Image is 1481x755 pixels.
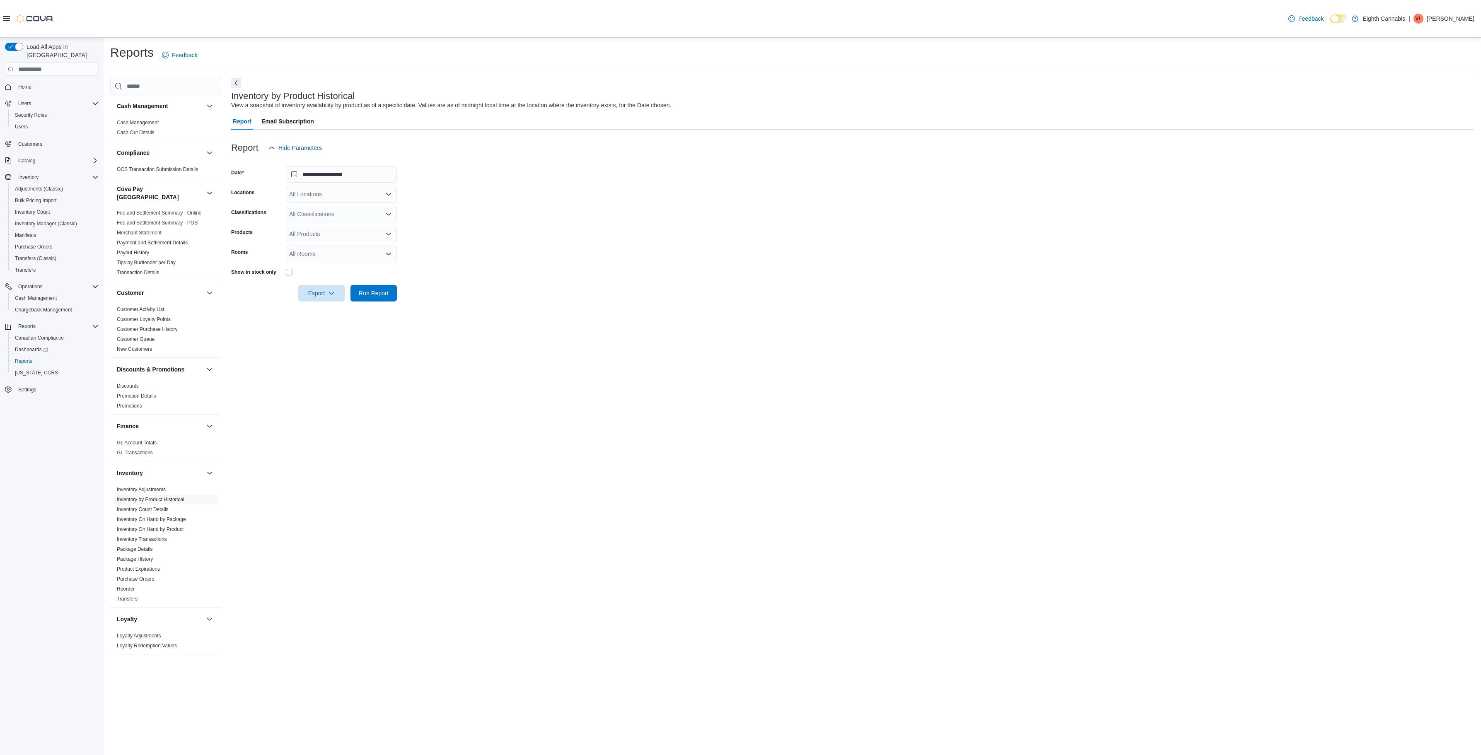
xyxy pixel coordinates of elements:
button: Inventory Count [8,206,102,218]
a: Customer Purchase History [117,326,178,332]
a: Cash Out Details [117,130,155,135]
a: Reports [12,356,36,366]
span: Product Expirations [117,566,160,572]
span: Manifests [15,232,36,239]
button: Canadian Compliance [8,332,102,344]
span: Export [303,285,340,302]
span: Customers [18,141,42,147]
h3: Report [231,143,259,153]
a: Settings [15,385,39,395]
span: Transfers [117,596,138,602]
a: Manifests [12,230,39,240]
button: Customers [2,137,102,150]
span: Washington CCRS [12,368,99,378]
a: Inventory On Hand by Package [117,516,186,522]
a: Package Details [117,546,153,552]
span: Inventory Count Details [117,506,169,513]
button: Purchase Orders [8,241,102,253]
p: [PERSON_NAME] [1427,14,1474,24]
a: Feedback [1285,10,1327,27]
span: Operations [18,283,43,290]
span: Customer Purchase History [117,326,178,333]
a: [US_STATE] CCRS [12,368,61,378]
span: Package History [117,556,153,562]
span: Canadian Compliance [12,333,99,343]
button: Run Report [350,285,397,302]
label: Classifications [231,209,266,216]
div: Compliance [110,164,221,178]
button: Cash Management [117,102,203,110]
a: Purchase Orders [12,242,56,252]
span: Cash Out Details [117,129,155,136]
a: Loyalty Adjustments [117,633,161,639]
button: Reports [2,321,102,332]
button: Compliance [117,149,203,157]
button: Catalog [2,155,102,166]
button: Cova Pay [GEOGRAPHIC_DATA] [205,188,215,198]
a: Transaction Details [117,270,159,275]
span: Package Details [117,546,153,552]
a: Inventory Adjustments [117,487,166,492]
span: Promotions [117,403,142,409]
span: OCS Transaction Submission Details [117,166,198,173]
a: Inventory Transactions [117,536,167,542]
span: Discounts [117,383,139,389]
button: Home [2,81,102,93]
span: Payout History [117,249,149,256]
button: Customer [205,288,215,298]
div: Loyalty [110,631,221,654]
span: Transfers [12,265,99,275]
p: Eighth Cannabis [1363,14,1405,24]
input: Dark Mode [1330,14,1348,23]
span: Merchant Statement [117,229,162,236]
h3: Loyalty [117,615,137,623]
span: Inventory Manager (Classic) [15,220,77,227]
button: Discounts & Promotions [117,365,203,374]
span: Inventory Count [15,209,50,215]
span: Security Roles [15,112,47,118]
input: Press the down key to open a popover containing a calendar. [286,166,397,183]
span: Fee and Settlement Summary - Online [117,210,202,216]
span: Settings [15,384,99,395]
a: Inventory Count Details [117,507,169,512]
button: Customer [117,289,203,297]
a: Customer Queue [117,336,155,342]
a: Product Expirations [117,566,160,572]
a: Inventory On Hand by Product [117,526,184,532]
button: Catalog [15,156,39,166]
label: Products [231,229,253,236]
div: View a snapshot of inventory availability by product as of a specific date. Values are as of midn... [231,101,672,110]
h3: Inventory by Product Historical [231,91,355,101]
span: Email Subscription [261,113,314,130]
span: Purchase Orders [15,244,53,250]
span: Inventory [15,172,99,182]
span: Canadian Compliance [15,335,64,341]
a: Home [15,82,35,92]
a: Payment and Settlement Details [117,240,188,246]
span: Catalog [15,156,99,166]
a: Tips by Budtender per Day [117,260,176,265]
span: Cash Management [15,295,57,302]
span: New Customers [117,346,152,352]
h3: Customer [117,289,144,297]
button: Finance [117,422,203,430]
span: Adjustments (Classic) [12,184,99,194]
button: [US_STATE] CCRS [8,367,102,379]
a: Payout History [117,250,149,256]
span: Chargeback Management [15,306,72,313]
button: Loyalty [205,614,215,624]
a: Chargeback Management [12,305,75,315]
a: Fee and Settlement Summary - POS [117,220,198,226]
a: Purchase Orders [117,576,155,582]
button: Manifests [8,229,102,241]
button: Inventory [117,469,203,477]
a: Feedback [159,47,201,63]
a: Dashboards [8,344,102,355]
span: Bulk Pricing Import [15,197,57,204]
a: GL Account Totals [117,440,157,446]
a: Transfers (Classic) [12,253,60,263]
span: Inventory by Product Historical [117,496,184,503]
a: Security Roles [12,110,50,120]
span: Inventory Manager (Classic) [12,219,99,229]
